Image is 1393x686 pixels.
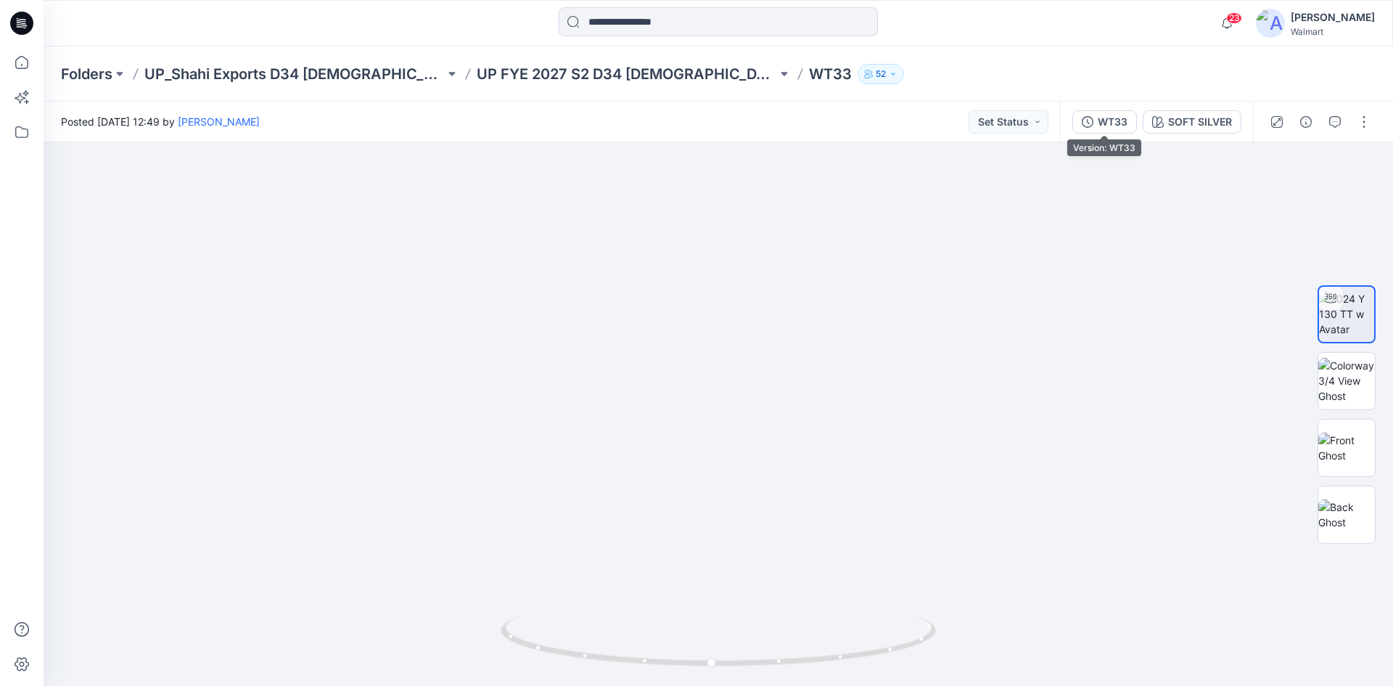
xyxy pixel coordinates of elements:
[1318,499,1375,530] img: Back Ghost
[477,64,777,84] a: UP FYE 2027 S2 D34 [DEMOGRAPHIC_DATA] Woven Tops
[178,115,260,128] a: [PERSON_NAME]
[1319,291,1374,337] img: 2024 Y 130 TT w Avatar
[61,114,260,129] span: Posted [DATE] 12:49 by
[1143,110,1241,134] button: SOFT SILVER
[1168,114,1232,130] div: SOFT SILVER
[144,64,445,84] a: UP_Shahi Exports D34 [DEMOGRAPHIC_DATA] Tops
[1072,110,1137,134] button: WT33
[1318,433,1375,463] img: Front Ghost
[61,64,112,84] a: Folders
[1098,114,1127,130] div: WT33
[858,64,904,84] button: 52
[809,64,852,84] p: WT33
[1318,358,1375,404] img: Colorway 3/4 View Ghost
[1226,12,1242,24] span: 23
[1291,9,1375,26] div: [PERSON_NAME]
[1256,9,1285,38] img: avatar
[1294,110,1318,134] button: Details
[876,66,886,82] p: 52
[1291,26,1375,37] div: Walmart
